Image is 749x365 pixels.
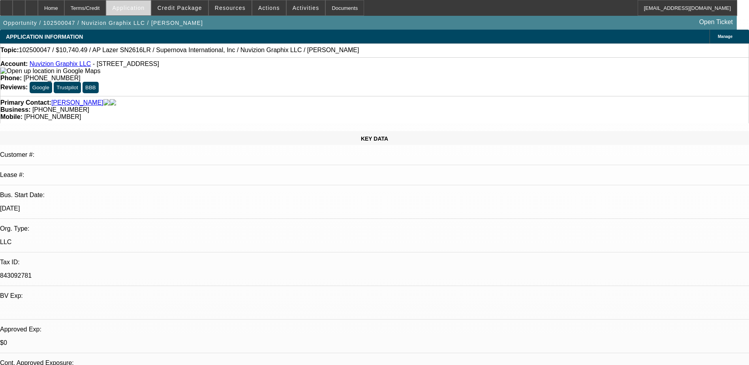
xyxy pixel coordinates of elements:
button: Credit Package [152,0,208,15]
a: Open Ticket [696,15,736,29]
a: View Google Maps [0,68,100,74]
span: Resources [215,5,246,11]
span: 102500047 / $10,740.49 / AP Lazer SN2616LR / Supernova International, Inc / Nuvizion Graphix LLC ... [19,47,359,54]
span: KEY DATA [361,135,388,142]
strong: Business: [0,106,30,113]
span: [PHONE_NUMBER] [24,113,81,120]
button: Application [106,0,150,15]
button: BBB [83,82,99,93]
a: [PERSON_NAME] [51,99,103,106]
strong: Mobile: [0,113,23,120]
span: [PHONE_NUMBER] [32,106,89,113]
strong: Phone: [0,75,22,81]
button: Google [30,82,52,93]
span: Manage [718,34,732,39]
strong: Topic: [0,47,19,54]
strong: Primary Contact: [0,99,51,106]
button: Resources [209,0,252,15]
span: Application [112,5,145,11]
span: Activities [293,5,319,11]
button: Actions [252,0,286,15]
button: Trustpilot [54,82,81,93]
strong: Account: [0,60,28,67]
img: Open up location in Google Maps [0,68,100,75]
strong: Reviews: [0,84,28,90]
span: Opportunity / 102500047 / Nuvizion Graphix LLC / [PERSON_NAME] [3,20,203,26]
span: [PHONE_NUMBER] [24,75,81,81]
a: Nuvizion Graphix LLC [30,60,91,67]
span: Actions [258,5,280,11]
span: - [STREET_ADDRESS] [93,60,159,67]
img: linkedin-icon.png [110,99,116,106]
img: facebook-icon.png [103,99,110,106]
span: Credit Package [158,5,202,11]
span: APPLICATION INFORMATION [6,34,83,40]
button: Activities [287,0,325,15]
